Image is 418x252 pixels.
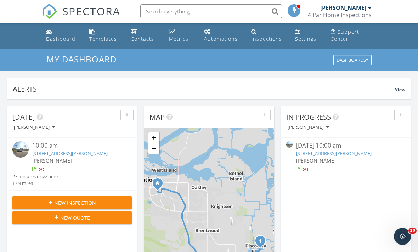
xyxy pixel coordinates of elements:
a: Zoom out [148,143,159,154]
button: [PERSON_NAME] [286,123,330,132]
div: Contacts [131,35,154,42]
div: Support Center [331,28,359,42]
button: New Quote [12,211,132,224]
div: 27 minutes drive time [12,173,58,180]
div: Templates [89,35,117,42]
a: Templates [86,26,122,46]
a: Zoom in [148,132,159,143]
div: Automations [204,35,238,42]
div: 3125 Westbourne Drive, Antioch CA 94509 [158,183,162,187]
a: Automations (Basic) [201,26,243,46]
div: Dashboard [46,35,75,42]
button: Dashboards [333,55,372,65]
a: Contacts [128,26,160,46]
div: [DATE] 10:00 am [296,141,396,150]
a: [DATE] 10:00 am [STREET_ADDRESS][PERSON_NAME] [PERSON_NAME] [286,141,406,173]
span: New Inspection [54,199,96,207]
a: Inspections [248,26,287,46]
div: [PERSON_NAME] [14,125,55,130]
a: [STREET_ADDRESS][PERSON_NAME] [32,150,108,157]
a: 10:00 am [STREET_ADDRESS][PERSON_NAME] [PERSON_NAME] 27 minutes drive time 17.9 miles [12,141,132,187]
a: Metrics [166,26,196,46]
div: 10:00 am [32,141,122,150]
iframe: Intercom live chat [394,228,411,245]
span: 10 [408,228,417,234]
div: Settings [295,35,316,42]
div: 17.9 miles [12,180,58,187]
div: 5600 Marlin Dr, Discovery Bay, CA 94505 [260,241,265,245]
span: SPECTORA [62,4,120,18]
img: The Best Home Inspection Software - Spectora [42,4,57,19]
div: Alerts [13,84,395,94]
input: Search everything... [140,4,282,18]
span: My Dashboard [46,53,117,65]
span: Map [149,112,165,122]
div: [PERSON_NAME] [320,4,366,11]
div: Dashboards [337,58,368,63]
div: 4 Par Home Inspections [308,11,372,18]
span: [PERSON_NAME] [296,157,336,164]
span: View [395,87,405,93]
div: [PERSON_NAME] [288,125,329,130]
a: SPECTORA [42,10,120,24]
a: Settings [292,26,322,46]
button: [PERSON_NAME] [12,123,56,132]
a: Dashboard [43,26,81,46]
div: Metrics [169,35,188,42]
span: In Progress [286,112,331,122]
img: streetview [286,141,293,148]
span: [DATE] [12,112,35,122]
span: New Quote [60,214,90,221]
div: Inspections [251,35,282,42]
span: [PERSON_NAME] [32,157,72,164]
img: streetview [12,141,29,158]
a: Support Center [328,26,375,46]
i: 1 [259,239,262,244]
a: [STREET_ADDRESS][PERSON_NAME] [296,150,372,157]
button: New Inspection [12,196,132,209]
